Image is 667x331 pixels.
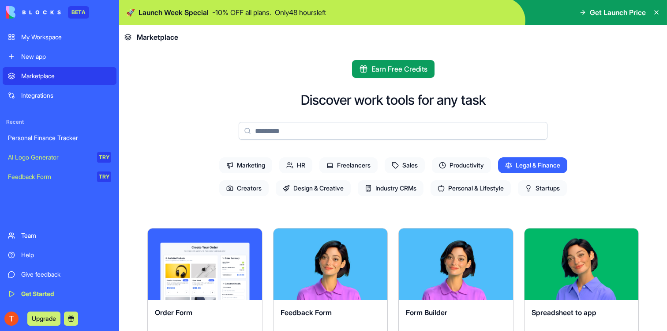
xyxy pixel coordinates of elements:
div: Integrations [21,91,111,100]
img: ACg8ocINGAZBA_MGT3nc1ywXSdEzJ3xTIUU1HN6d3f1ItK2QsVl9yw=s96-c [4,312,19,326]
div: TRY [97,152,111,163]
div: Personal Finance Tracker [8,133,111,142]
span: Recent [3,118,116,126]
span: Form Builder [406,308,447,317]
span: Get Launch Price [590,7,646,18]
a: Upgrade [27,314,60,323]
div: My Workspace [21,33,111,42]
a: BETA [6,6,89,19]
a: Get Started [3,285,116,303]
span: Productivity [432,157,491,173]
div: BETA [68,6,89,19]
span: Order Form [155,308,192,317]
span: Marketplace [137,32,178,42]
span: Legal & Finance [498,157,567,173]
a: AI Logo GeneratorTRY [3,148,116,166]
a: Marketplace [3,67,116,85]
div: TRY [97,171,111,182]
a: Help [3,246,116,264]
img: logo [6,6,61,19]
span: 🚀 [126,7,135,18]
a: Personal Finance Tracker [3,129,116,147]
div: Team [21,231,111,240]
a: Give feedback [3,266,116,283]
span: Marketing [219,157,272,173]
span: Earn Free Credits [371,64,427,74]
span: Spreadsheet to app [532,308,596,317]
div: Marketplace [21,72,111,80]
span: Sales [385,157,425,173]
div: Give feedback [21,270,111,279]
span: Startups [518,180,567,196]
a: Integrations [3,87,116,104]
span: Feedback Form [281,308,332,317]
p: Only 48 hours left [275,7,326,18]
span: Freelancers [319,157,378,173]
div: New app [21,52,111,61]
div: AI Logo Generator [8,153,91,162]
h2: Discover work tools for any task [301,92,486,108]
span: Creators [219,180,269,196]
a: Feedback FormTRY [3,168,116,186]
span: Launch Week Special [139,7,209,18]
a: Team [3,227,116,244]
button: Earn Free Credits [352,60,435,78]
p: - 10 % OFF all plans. [212,7,271,18]
a: New app [3,48,116,65]
span: Design & Creative [276,180,351,196]
span: Personal & Lifestyle [431,180,511,196]
button: Upgrade [27,312,60,326]
div: Get Started [21,289,111,298]
span: HR [279,157,312,173]
span: Industry CRMs [358,180,423,196]
div: Feedback Form [8,172,91,181]
a: My Workspace [3,28,116,46]
div: Help [21,251,111,259]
